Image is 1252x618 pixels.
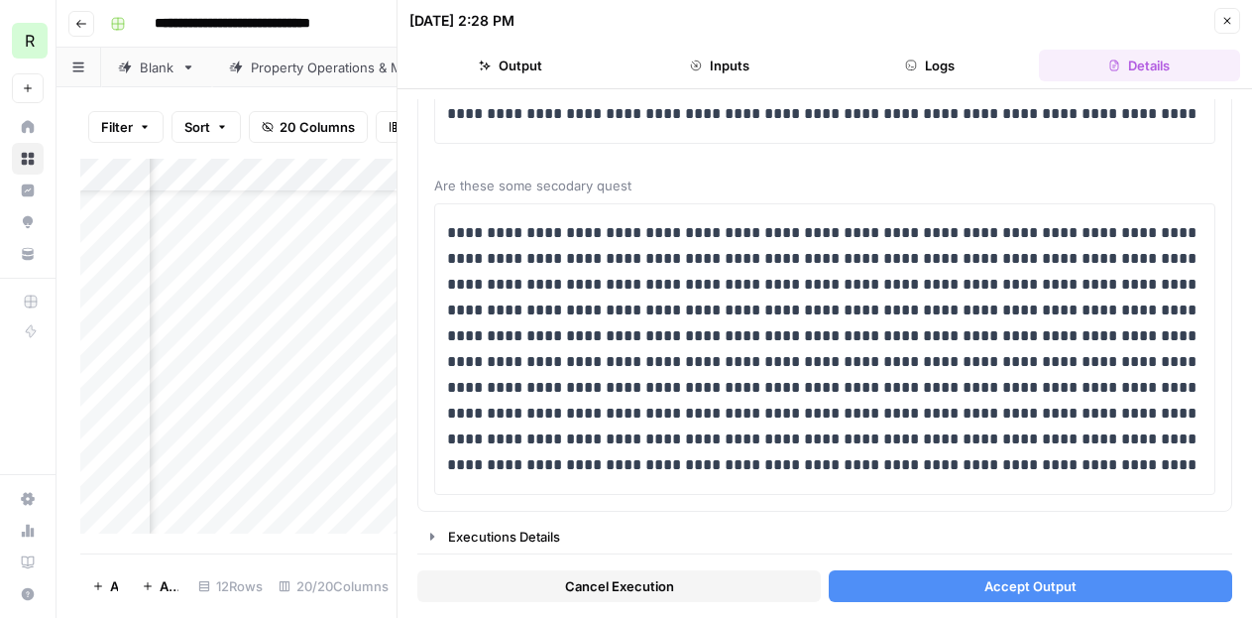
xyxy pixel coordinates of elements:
a: Learning Hub [12,547,44,578]
button: 20 Columns [249,111,368,143]
span: Cancel Execution [565,576,674,596]
span: R [25,29,35,53]
button: Help + Support [12,578,44,610]
button: Executions Details [418,521,1231,553]
span: Are these some secodary quest [434,176,1215,195]
div: Property Operations & Maintenance [251,58,473,77]
button: Details [1039,50,1241,81]
div: 20/20 Columns [271,570,397,602]
a: Usage [12,515,44,547]
span: Add 10 Rows [160,576,178,596]
span: Filter [101,117,133,137]
span: 20 Columns [280,117,355,137]
div: 12 Rows [190,570,271,602]
a: Opportunities [12,206,44,238]
button: Sort [171,111,241,143]
a: Property Operations & Maintenance [212,48,512,87]
span: Accept Output [984,576,1077,596]
button: Logs [829,50,1031,81]
button: Add Row [80,570,130,602]
a: Home [12,111,44,143]
a: Settings [12,483,44,515]
button: Workspace: Re-Leased [12,16,44,65]
div: Blank [140,58,173,77]
div: Executions Details [448,527,1219,547]
div: [DATE] 2:28 PM [409,11,514,31]
a: Blank [101,48,212,87]
a: Browse [12,143,44,175]
button: Inputs [620,50,822,81]
span: Sort [184,117,210,137]
button: Filter [88,111,164,143]
button: Add 10 Rows [130,570,190,602]
button: Cancel Execution [417,570,821,602]
a: Your Data [12,238,44,270]
span: Add Row [110,576,118,596]
button: Output [409,50,612,81]
button: Accept Output [829,570,1232,602]
a: Insights [12,175,44,206]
